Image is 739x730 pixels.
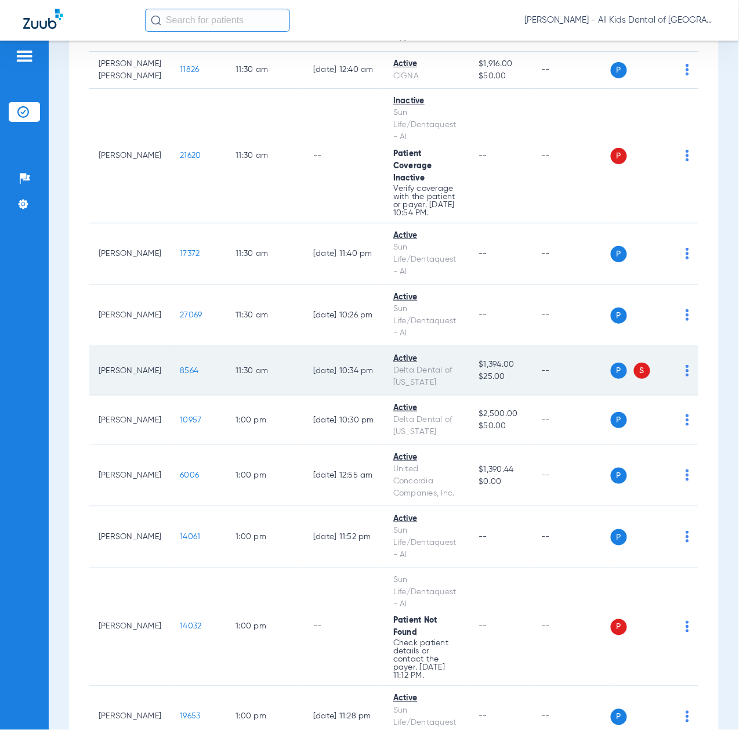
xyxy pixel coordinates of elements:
[226,445,304,507] td: 1:00 PM
[686,150,689,161] img: group-dot-blue.svg
[393,693,460,705] div: Active
[479,476,523,488] span: $0.00
[180,623,201,631] span: 14032
[686,414,689,426] img: group-dot-blue.svg
[532,89,611,223] td: --
[611,412,627,428] span: P
[686,469,689,481] img: group-dot-blue.svg
[89,285,171,346] td: [PERSON_NAME]
[479,311,487,319] span: --
[393,242,460,279] div: Sun Life/Dentaquest - AI
[304,396,384,445] td: [DATE] 10:30 PM
[145,9,290,32] input: Search for patients
[226,52,304,89] td: 11:30 AM
[89,346,171,396] td: [PERSON_NAME]
[89,507,171,568] td: [PERSON_NAME]
[393,70,460,82] div: CIGNA
[479,420,523,432] span: $50.00
[681,674,739,730] iframe: Chat Widget
[304,445,384,507] td: [DATE] 12:55 AM
[23,9,63,29] img: Zuub Logo
[393,513,460,525] div: Active
[226,396,304,445] td: 1:00 PM
[686,64,689,75] img: group-dot-blue.svg
[89,445,171,507] td: [PERSON_NAME]
[532,396,611,445] td: --
[532,445,611,507] td: --
[89,568,171,686] td: [PERSON_NAME]
[393,464,460,500] div: United Concordia Companies, Inc.
[393,58,460,70] div: Active
[393,617,437,637] span: Patient Not Found
[479,250,487,258] span: --
[180,151,201,160] span: 21620
[180,416,201,424] span: 10957
[479,371,523,383] span: $25.00
[479,464,523,476] span: $1,390.44
[532,507,611,568] td: --
[393,303,460,340] div: Sun Life/Dentaquest - AI
[532,568,611,686] td: --
[304,89,384,223] td: --
[660,711,671,722] img: x.svg
[180,66,199,74] span: 11826
[304,223,384,285] td: [DATE] 11:40 PM
[226,507,304,568] td: 1:00 PM
[660,531,671,543] img: x.svg
[660,64,671,75] img: x.svg
[393,525,460,562] div: Sun Life/Dentaquest - AI
[532,52,611,89] td: --
[89,52,171,89] td: [PERSON_NAME] [PERSON_NAME]
[180,367,198,375] span: 8564
[686,531,689,543] img: group-dot-blue.svg
[660,150,671,161] img: x.svg
[686,309,689,321] img: group-dot-blue.svg
[393,353,460,365] div: Active
[611,529,627,545] span: P
[479,623,487,631] span: --
[304,285,384,346] td: [DATE] 10:26 PM
[393,639,460,680] p: Check patient details or contact the payer. [DATE] 11:12 PM.
[634,363,650,379] span: S
[393,150,432,182] span: Patient Coverage Inactive
[180,533,200,541] span: 14061
[89,89,171,223] td: [PERSON_NAME]
[393,574,460,611] div: Sun Life/Dentaquest - AI
[532,223,611,285] td: --
[226,285,304,346] td: 11:30 AM
[89,223,171,285] td: [PERSON_NAME]
[660,414,671,426] img: x.svg
[393,107,460,144] div: Sun Life/Dentaquest - AI
[393,451,460,464] div: Active
[686,248,689,259] img: group-dot-blue.svg
[532,346,611,396] td: --
[479,70,523,82] span: $50.00
[660,248,671,259] img: x.svg
[393,291,460,303] div: Active
[180,713,200,721] span: 19653
[611,308,627,324] span: P
[479,58,523,70] span: $1,916.00
[611,246,627,262] span: P
[304,346,384,396] td: [DATE] 10:34 PM
[393,414,460,439] div: Delta Dental of [US_STATE]
[226,568,304,686] td: 1:00 PM
[611,709,627,725] span: P
[180,250,200,258] span: 17372
[180,471,199,479] span: 6006
[611,148,627,164] span: P
[479,533,487,541] span: --
[393,95,460,107] div: Inactive
[304,52,384,89] td: [DATE] 12:40 AM
[151,15,161,26] img: Search Icon
[532,285,611,346] td: --
[89,396,171,445] td: [PERSON_NAME]
[660,309,671,321] img: x.svg
[479,408,523,420] span: $2,500.00
[180,311,202,319] span: 27069
[393,365,460,389] div: Delta Dental of [US_STATE]
[479,359,523,371] span: $1,394.00
[479,713,487,721] span: --
[660,621,671,633] img: x.svg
